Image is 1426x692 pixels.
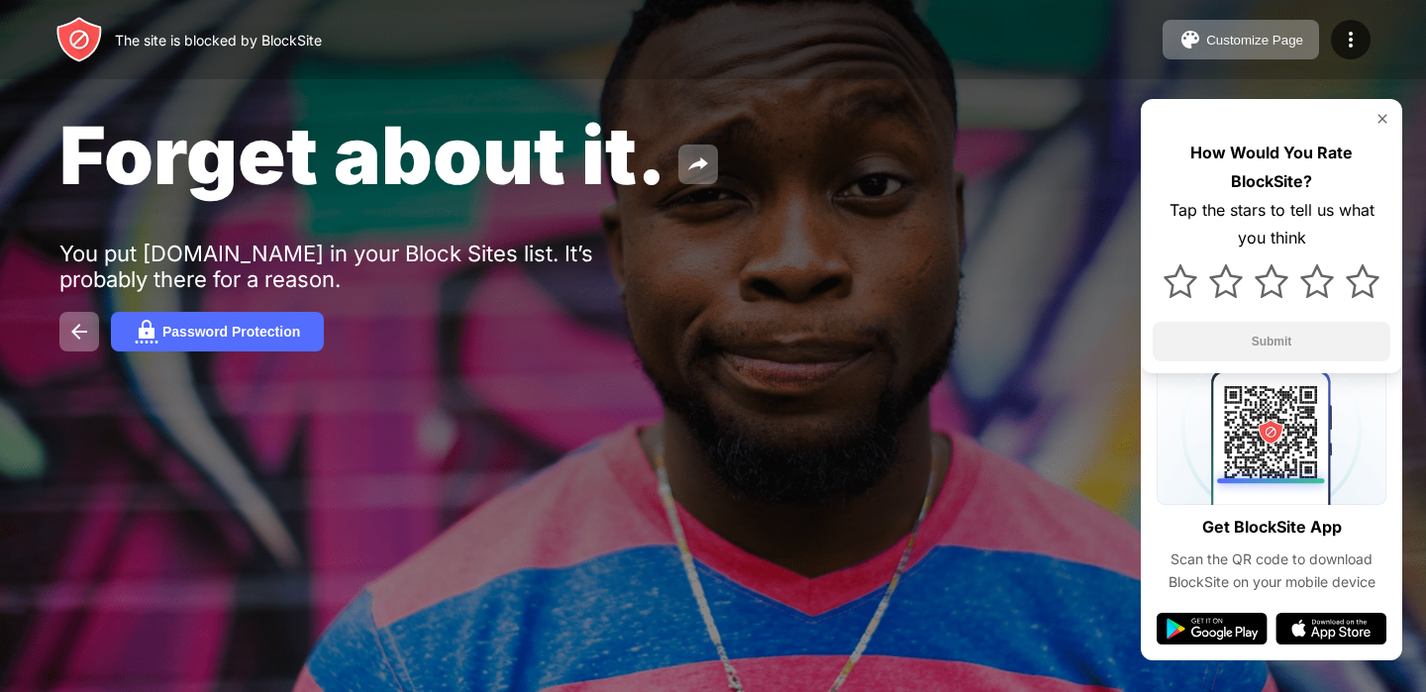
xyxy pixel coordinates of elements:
div: You put [DOMAIN_NAME] in your Block Sites list. It’s probably there for a reason. [59,241,671,292]
button: Password Protection [111,312,324,351]
button: Customize Page [1163,20,1319,59]
img: app-store.svg [1275,613,1386,644]
img: star.svg [1346,264,1379,298]
div: Scan the QR code to download BlockSite on your mobile device [1157,548,1386,593]
img: star.svg [1209,264,1243,298]
img: share.svg [686,152,710,176]
div: The site is blocked by BlockSite [115,32,322,49]
img: rate-us-close.svg [1375,111,1390,127]
span: Forget about it. [59,107,666,203]
img: header-logo.svg [55,16,103,63]
img: back.svg [67,320,91,344]
img: star.svg [1255,264,1288,298]
img: menu-icon.svg [1339,28,1363,51]
div: Get BlockSite App [1202,513,1342,542]
img: star.svg [1300,264,1334,298]
div: Tap the stars to tell us what you think [1153,196,1390,253]
img: pallet.svg [1178,28,1202,51]
div: Customize Page [1206,33,1303,48]
img: google-play.svg [1157,613,1268,644]
div: How Would You Rate BlockSite? [1153,139,1390,196]
div: Password Protection [162,324,300,340]
img: password.svg [135,320,158,344]
img: star.svg [1164,264,1197,298]
button: Submit [1153,322,1390,361]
